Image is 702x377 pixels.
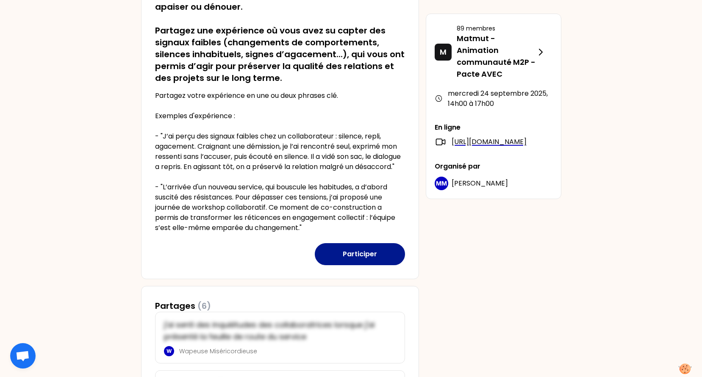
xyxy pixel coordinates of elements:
[315,243,405,265] button: Participer
[435,122,552,133] p: En ligne
[155,300,211,312] h3: Partages
[166,348,172,355] p: W
[164,319,391,343] p: j'ai senti des inquiétudes des collaboratrices lorsque j'ai présenté la feuille de route du service
[10,343,36,369] div: Ouvrir le chat
[155,91,405,233] p: Partagez votre expérience en une ou deux phrases clé. Exemples d'expérience : - "J’ai perçu des s...
[457,33,536,80] p: Matmut - Animation communauté M2P - Pacte AVEC
[436,179,447,188] p: MM
[452,137,527,147] a: [URL][DOMAIN_NAME]
[452,178,508,188] span: [PERSON_NAME]
[179,347,391,355] p: Wapeuse Miséricordieuse
[435,161,552,172] p: Organisé par
[457,24,536,33] p: 89 membres
[435,89,552,109] div: mercredi 24 septembre 2025 , 14h00 à 17h00
[197,300,211,312] span: (6)
[440,46,447,58] p: M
